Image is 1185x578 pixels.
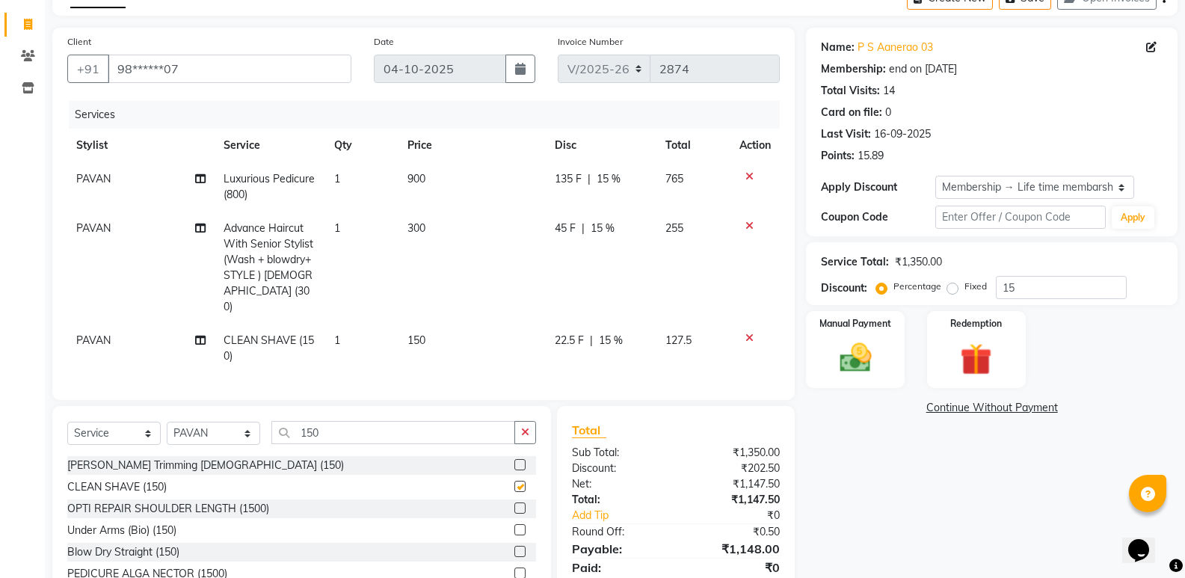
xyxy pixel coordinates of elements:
[858,148,884,164] div: 15.89
[858,40,933,55] a: P S Aanerao 03
[334,333,340,347] span: 1
[224,333,314,363] span: CLEAN SHAVE (150)
[676,445,791,461] div: ₹1,350.00
[889,61,957,77] div: end on [DATE]
[67,458,344,473] div: [PERSON_NAME] Trimming [DEMOGRAPHIC_DATA] (150)
[676,540,791,558] div: ₹1,148.00
[821,40,855,55] div: Name:
[407,221,425,235] span: 300
[546,129,656,162] th: Disc
[730,129,780,162] th: Action
[67,523,176,538] div: Under Arms (Bio) (150)
[821,280,867,296] div: Discount:
[935,206,1106,229] input: Enter Offer / Coupon Code
[561,461,676,476] div: Discount:
[591,221,615,236] span: 15 %
[1122,518,1170,563] iframe: chat widget
[108,55,351,83] input: Search by Name/Mobile/Email/Code
[893,280,941,293] label: Percentage
[590,333,593,348] span: |
[950,317,1002,330] label: Redemption
[224,172,315,201] span: Luxurious Pedicure (800)
[665,172,683,185] span: 765
[76,172,111,185] span: PAVAN
[561,445,676,461] div: Sub Total:
[964,280,987,293] label: Fixed
[676,492,791,508] div: ₹1,147.50
[67,479,167,495] div: CLEAN SHAVE (150)
[76,221,111,235] span: PAVAN
[821,105,882,120] div: Card on file:
[676,461,791,476] div: ₹202.50
[821,83,880,99] div: Total Visits:
[883,83,895,99] div: 14
[561,559,676,577] div: Paid:
[224,221,313,313] span: Advance Haircut With Senior Stylist (Wash + blowdry+STYLE ) [DEMOGRAPHIC_DATA] (300)
[599,333,623,348] span: 15 %
[271,421,515,444] input: Search or Scan
[67,501,269,517] div: OPTI REPAIR SHOULDER LENGTH (1500)
[950,339,1002,379] img: _gift.svg
[821,209,935,225] div: Coupon Code
[665,333,692,347] span: 127.5
[588,171,591,187] span: |
[885,105,891,120] div: 0
[809,400,1175,416] a: Continue Without Payment
[407,333,425,347] span: 150
[334,221,340,235] span: 1
[67,129,215,162] th: Stylist
[67,544,179,560] div: Blow Dry Straight (150)
[821,61,886,77] div: Membership:
[821,126,871,142] div: Last Visit:
[1112,206,1154,229] button: Apply
[67,35,91,49] label: Client
[561,492,676,508] div: Total:
[398,129,545,162] th: Price
[67,55,109,83] button: +91
[215,129,325,162] th: Service
[407,172,425,185] span: 900
[821,254,889,270] div: Service Total:
[334,172,340,185] span: 1
[665,221,683,235] span: 255
[821,148,855,164] div: Points:
[819,317,891,330] label: Manual Payment
[561,540,676,558] div: Payable:
[374,35,394,49] label: Date
[325,129,399,162] th: Qty
[895,254,942,270] div: ₹1,350.00
[695,508,791,523] div: ₹0
[830,339,881,376] img: _cash.svg
[555,333,584,348] span: 22.5 F
[555,221,576,236] span: 45 F
[561,508,695,523] a: Add Tip
[76,333,111,347] span: PAVAN
[555,171,582,187] span: 135 F
[821,179,935,195] div: Apply Discount
[69,101,791,129] div: Services
[561,524,676,540] div: Round Off:
[676,524,791,540] div: ₹0.50
[597,171,621,187] span: 15 %
[874,126,931,142] div: 16-09-2025
[656,129,730,162] th: Total
[582,221,585,236] span: |
[561,476,676,492] div: Net:
[676,476,791,492] div: ₹1,147.50
[676,559,791,577] div: ₹0
[558,35,623,49] label: Invoice Number
[572,422,606,438] span: Total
